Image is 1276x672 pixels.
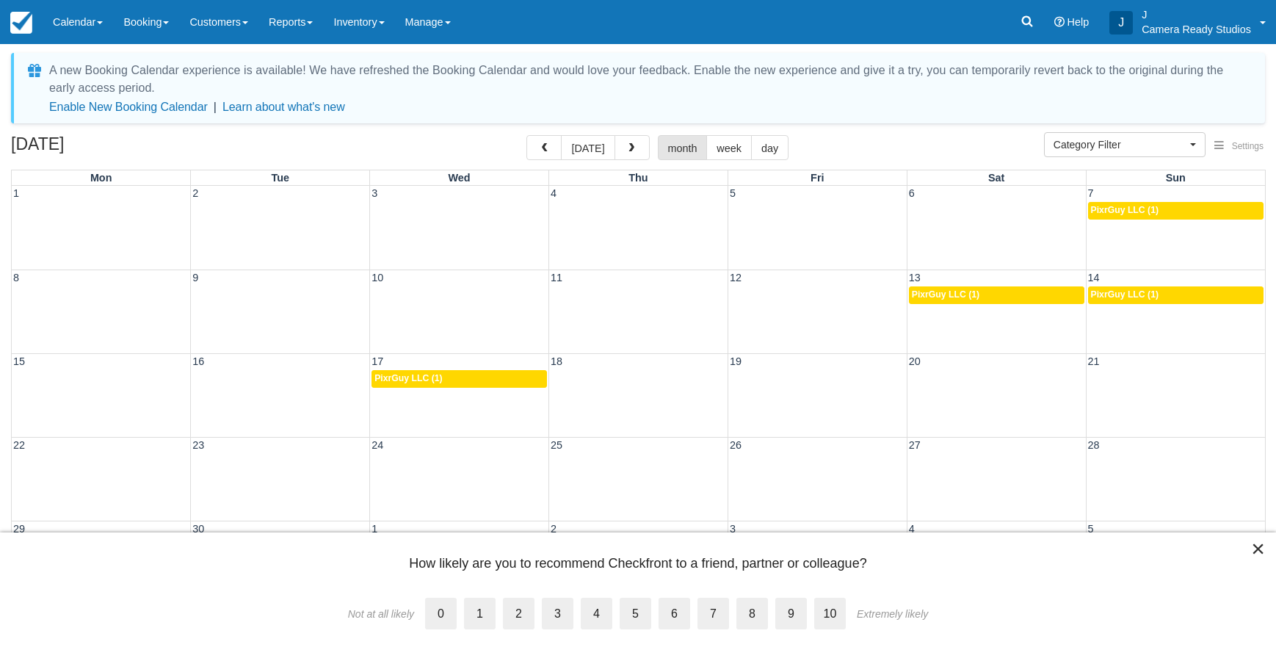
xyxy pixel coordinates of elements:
span: 3 [728,523,737,535]
span: 20 [907,355,922,367]
span: Sat [988,172,1004,184]
label: 9 [775,598,807,629]
span: 11 [549,272,564,283]
div: J [1109,11,1133,35]
span: 5 [1087,523,1095,535]
button: Close [1251,537,1265,560]
span: 28 [1087,439,1101,451]
button: week [706,135,752,160]
span: Settings [1232,141,1264,151]
div: Extremely likely [857,608,928,620]
span: 4 [907,523,916,535]
span: 19 [728,355,743,367]
span: 6 [907,187,916,199]
span: 1 [370,523,379,535]
span: PixrGuy LLC (1) [1091,289,1159,300]
span: 22 [12,439,26,451]
img: checkfront-main-nav-mini-logo.png [10,12,32,34]
label: 3 [542,598,573,629]
p: J [1142,7,1251,22]
span: 7 [1087,187,1095,199]
button: Enable New Booking Calendar [49,100,208,115]
label: 6 [659,598,690,629]
span: Wed [449,172,471,184]
span: 3 [370,187,379,199]
span: PixrGuy LLC (1) [1091,205,1159,215]
span: 16 [191,355,206,367]
span: 14 [1087,272,1101,283]
span: 26 [728,439,743,451]
span: 25 [549,439,564,451]
h2: [DATE] [11,135,197,162]
span: 9 [191,272,200,283]
button: month [658,135,708,160]
span: 5 [728,187,737,199]
p: Camera Ready Studios [1142,22,1251,37]
span: Category Filter [1054,137,1186,152]
label: 4 [581,598,612,629]
label: 8 [736,598,768,629]
span: 12 [728,272,743,283]
a: Learn about what's new [222,101,345,113]
label: 2 [503,598,534,629]
span: 27 [907,439,922,451]
span: Tue [272,172,290,184]
div: Not at all likely [348,608,414,620]
span: 1 [12,187,21,199]
span: Sun [1166,172,1186,184]
span: 24 [370,439,385,451]
span: 15 [12,355,26,367]
span: 17 [370,355,385,367]
span: 30 [191,523,206,535]
span: Mon [90,172,112,184]
span: 2 [549,523,558,535]
span: 10 [370,272,385,283]
label: 10 [814,598,846,629]
button: [DATE] [561,135,615,160]
span: PixrGuy LLC (1) [374,373,442,383]
span: 4 [549,187,558,199]
span: 21 [1087,355,1101,367]
i: Help [1054,17,1065,27]
span: 29 [12,523,26,535]
span: PixrGuy LLC (1) [912,289,979,300]
span: | [214,101,217,113]
span: 23 [191,439,206,451]
span: 8 [12,272,21,283]
div: How likely are you to recommend Checkfront to a friend, partner or colleague? [22,554,1254,580]
button: day [751,135,789,160]
label: 0 [425,598,457,629]
span: Fri [811,172,824,184]
span: Help [1067,16,1090,28]
span: 18 [549,355,564,367]
div: A new Booking Calendar experience is available! We have refreshed the Booking Calendar and would ... [49,62,1247,97]
label: 5 [620,598,651,629]
label: 1 [464,598,496,629]
span: 13 [907,272,922,283]
label: 7 [697,598,729,629]
span: Thu [628,172,648,184]
span: 2 [191,187,200,199]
